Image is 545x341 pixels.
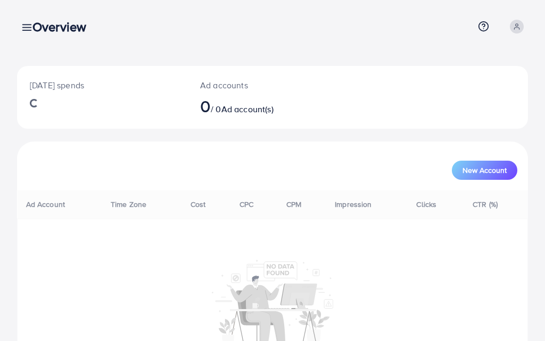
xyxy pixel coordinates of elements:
[200,96,302,116] h2: / 0
[200,94,211,118] span: 0
[463,167,507,174] span: New Account
[221,103,274,115] span: Ad account(s)
[200,79,302,92] p: Ad accounts
[30,79,175,92] p: [DATE] spends
[32,19,95,35] h3: Overview
[452,161,517,180] button: New Account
